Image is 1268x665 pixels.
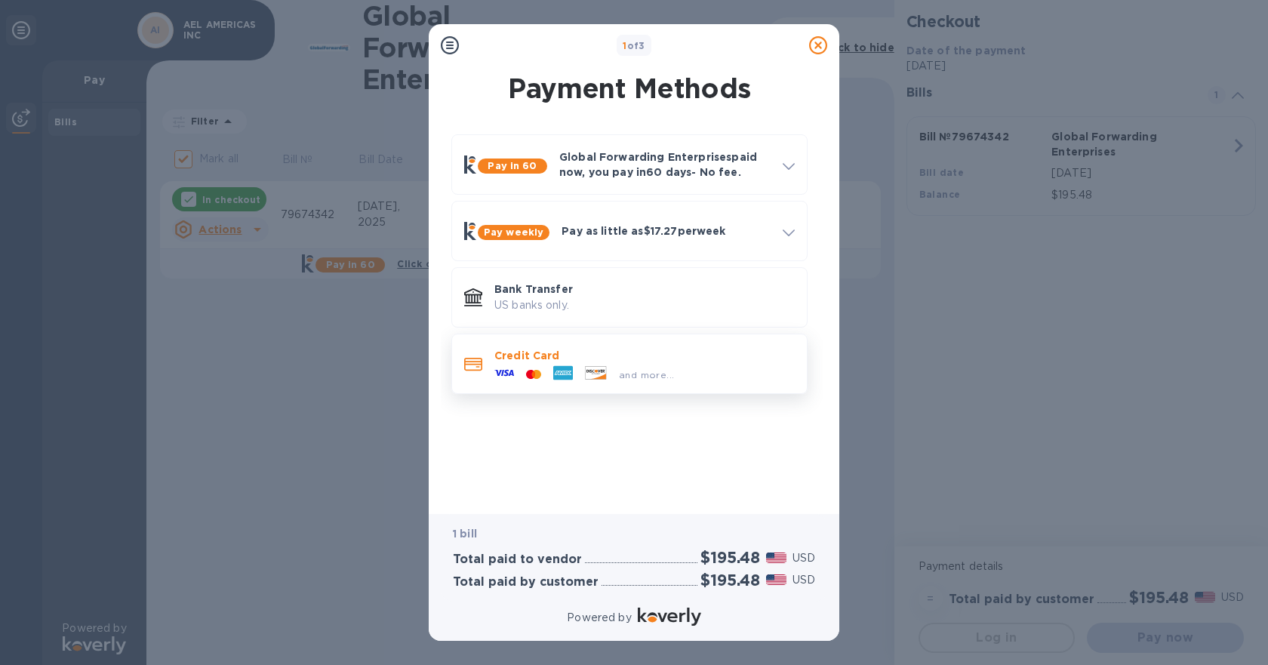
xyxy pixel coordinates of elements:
[700,548,760,567] h2: $195.48
[453,575,599,590] h3: Total paid by customer
[488,160,537,171] b: Pay in 60
[623,40,626,51] span: 1
[638,608,701,626] img: Logo
[494,348,795,363] p: Credit Card
[562,223,771,239] p: Pay as little as $17.27 per week
[494,282,795,297] p: Bank Transfer
[484,226,543,238] b: Pay weekly
[453,553,582,567] h3: Total paid to vendor
[700,571,760,590] h2: $195.48
[494,297,795,313] p: US banks only.
[559,149,771,180] p: Global Forwarding Enterprises paid now, you pay in 60 days - No fee.
[619,369,674,380] span: and more...
[623,40,645,51] b: of 3
[567,610,631,626] p: Powered by
[448,72,811,104] h1: Payment Methods
[792,572,815,588] p: USD
[792,550,815,566] p: USD
[453,528,477,540] b: 1 bill
[766,574,786,585] img: USD
[766,553,786,563] img: USD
